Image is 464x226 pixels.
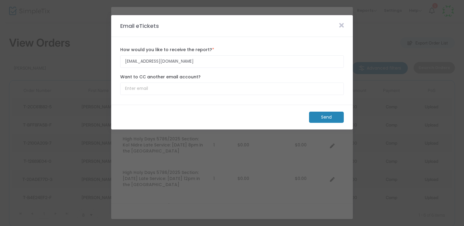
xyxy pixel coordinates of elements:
[120,83,344,95] input: Enter email
[117,22,162,30] m-panel-title: Email eTickets
[120,55,344,68] input: Enter email
[120,47,344,53] label: How would you like to receive the report?
[120,74,344,80] label: Want to CC another email account?
[309,112,344,123] m-button: Send
[111,15,353,37] m-panel-header: Email eTickets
